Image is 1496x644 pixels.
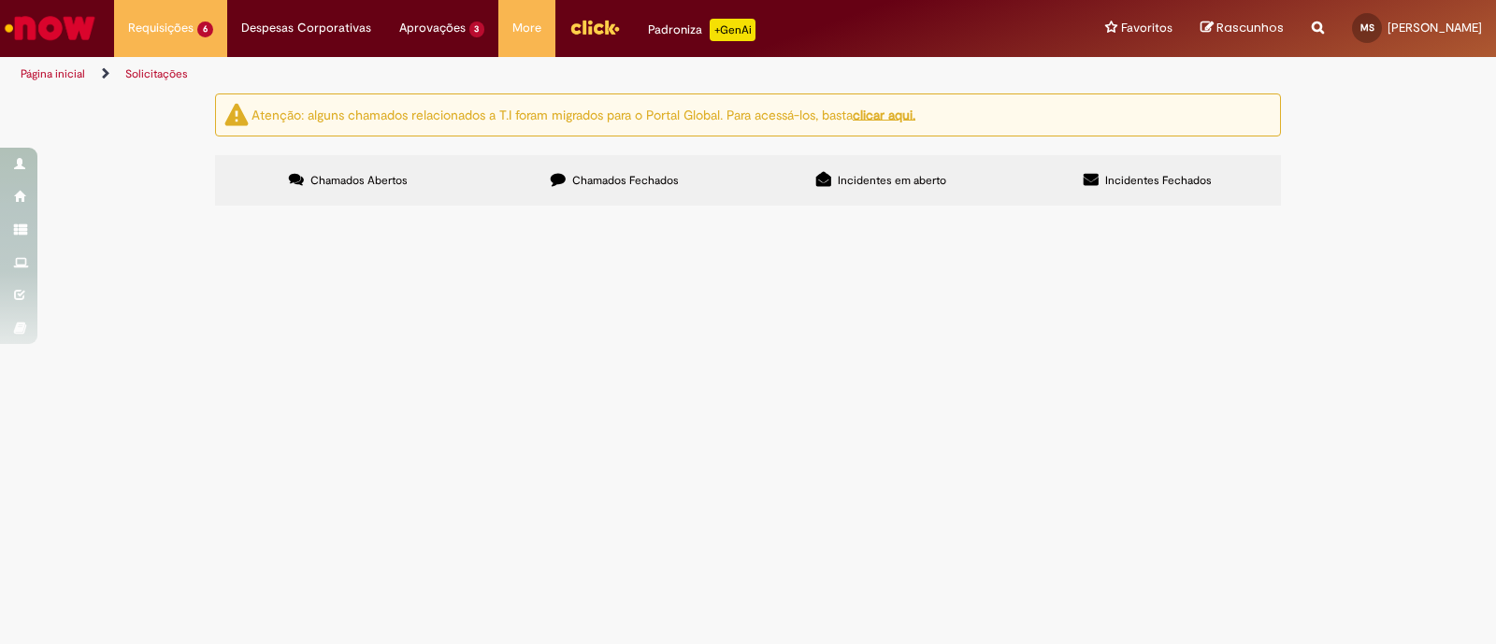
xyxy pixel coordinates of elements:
span: MS [1360,21,1374,34]
span: Chamados Fechados [572,173,679,188]
span: Despesas Corporativas [241,19,371,37]
span: Incidentes Fechados [1105,173,1212,188]
span: 3 [469,21,485,37]
a: Solicitações [125,66,188,81]
ul: Trilhas de página [14,57,984,92]
div: Padroniza [648,19,755,41]
a: Página inicial [21,66,85,81]
span: Favoritos [1121,19,1172,37]
img: ServiceNow [2,9,98,47]
span: Requisições [128,19,194,37]
span: Aprovações [399,19,466,37]
span: 6 [197,21,213,37]
a: clicar aqui. [853,106,915,122]
span: Chamados Abertos [310,173,408,188]
span: Incidentes em aberto [838,173,946,188]
a: Rascunhos [1201,20,1284,37]
ng-bind-html: Atenção: alguns chamados relacionados a T.I foram migrados para o Portal Global. Para acessá-los,... [252,106,915,122]
span: [PERSON_NAME] [1388,20,1482,36]
p: +GenAi [710,19,755,41]
img: click_logo_yellow_360x200.png [569,13,620,41]
span: More [512,19,541,37]
span: Rascunhos [1216,19,1284,36]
